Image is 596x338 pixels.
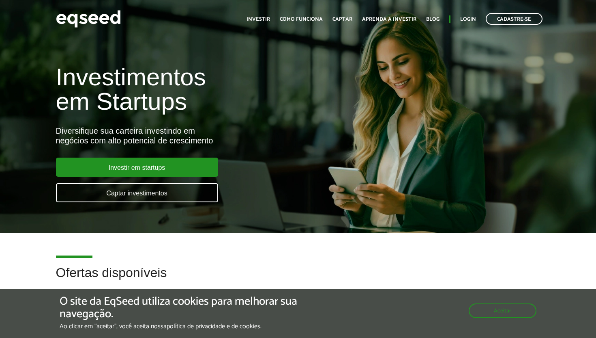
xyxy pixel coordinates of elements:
a: Login [460,17,476,22]
a: Cadastre-se [486,13,542,25]
a: política de privacidade e de cookies [167,323,260,330]
div: Diversifique sua carteira investindo em negócios com alto potencial de crescimento [56,126,342,145]
a: Como funciona [280,17,323,22]
a: Investir em startups [56,158,218,177]
p: Ao clicar em "aceitar", você aceita nossa . [60,323,346,330]
a: Aprenda a investir [362,17,416,22]
a: Captar investimentos [56,183,218,202]
a: Investir [247,17,270,22]
a: Blog [426,17,439,22]
h2: Ofertas disponíveis [56,266,540,292]
img: EqSeed [56,8,121,30]
h5: O site da EqSeed utiliza cookies para melhorar sua navegação. [60,295,346,321]
button: Aceitar [469,303,536,318]
h1: Investimentos em Startups [56,65,342,114]
a: Captar [332,17,352,22]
